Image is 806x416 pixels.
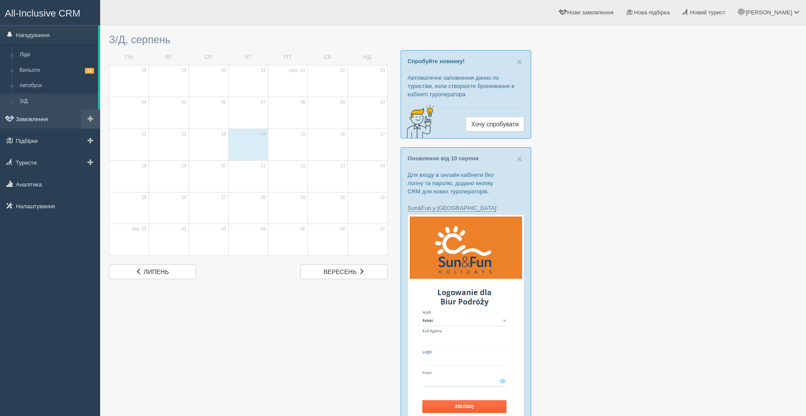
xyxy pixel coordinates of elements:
span: липень [144,268,169,275]
a: Автобуси [16,78,98,94]
span: 30 [221,68,226,74]
span: 11 [142,131,146,137]
span: 30 [341,195,345,201]
span: 23 [341,163,345,169]
span: 19 [181,163,186,169]
td: НД [347,50,387,65]
span: 20 [221,163,226,169]
span: 14 [261,131,266,137]
a: липень [109,264,196,279]
p: Спробуйте новинку! [408,57,524,65]
td: ПТ [268,50,308,65]
span: 06 [221,99,226,105]
span: 28 [142,68,146,74]
span: × [517,57,522,67]
a: Ліди [16,47,98,63]
span: 11 [85,68,94,74]
td: ЧТ [228,50,268,65]
td: СБ [308,50,347,65]
a: Хочу спробувати [465,117,524,132]
span: 07 [380,226,385,232]
span: [PERSON_NAME] [745,9,792,16]
td: ВТ [149,50,189,65]
span: × [517,154,522,164]
a: Вильоти11 [16,63,98,78]
span: 28 [261,195,266,201]
span: 02 [181,226,186,232]
span: серп. 01 [289,68,305,74]
span: 15 [300,131,305,137]
span: 25 [142,195,146,201]
span: Нове замовлення [567,9,614,16]
span: 26 [181,195,186,201]
span: 04 [142,99,146,105]
span: 31 [380,195,385,201]
span: 29 [181,68,186,74]
span: 04 [261,226,266,232]
span: 07 [261,99,266,105]
span: 10 [380,99,385,105]
button: Close [517,154,522,163]
a: Sun&Fun у [GEOGRAPHIC_DATA] [408,205,496,212]
span: 21 [261,163,266,169]
img: creative-idea-2907357.png [401,104,436,139]
span: 31 [261,68,266,74]
span: 16 [341,131,345,137]
td: СР [189,50,228,65]
td: ПН [109,50,149,65]
span: 17 [380,131,385,137]
p: Для входу в онлайн кабінети без логіну та паролю, додано кнопку CRM для нових туроператорів. [408,171,524,196]
span: 06 [341,226,345,232]
span: 27 [221,195,226,201]
span: All-Inclusive CRM [5,8,81,19]
span: 05 [181,99,186,105]
button: Close [517,57,522,66]
span: 24 [380,163,385,169]
p: : [408,204,524,212]
span: 29 [300,195,305,201]
h3: З/Д, серпень [109,34,388,45]
a: вересень [300,264,388,279]
span: 12 [181,131,186,137]
span: 18 [142,163,146,169]
span: Нова підбірка [634,9,670,16]
a: З/Д [16,94,98,109]
span: 09 [341,99,345,105]
span: 08 [300,99,305,105]
span: 05 [300,226,305,232]
span: 03 [221,226,226,232]
span: 13 [221,131,226,137]
a: All-Inclusive CRM [0,0,100,24]
span: Новий турист [690,9,725,16]
span: 22 [300,163,305,169]
p: Автоматичне заповнення даних по туристам, коли створюєте бронювання в кабінеті туроператора [408,74,524,98]
a: Оновлення від 10 серпня [408,155,479,162]
span: вер. 01 [132,226,146,232]
span: 02 [341,68,345,74]
span: вересень [324,268,357,275]
span: 03 [380,68,385,74]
